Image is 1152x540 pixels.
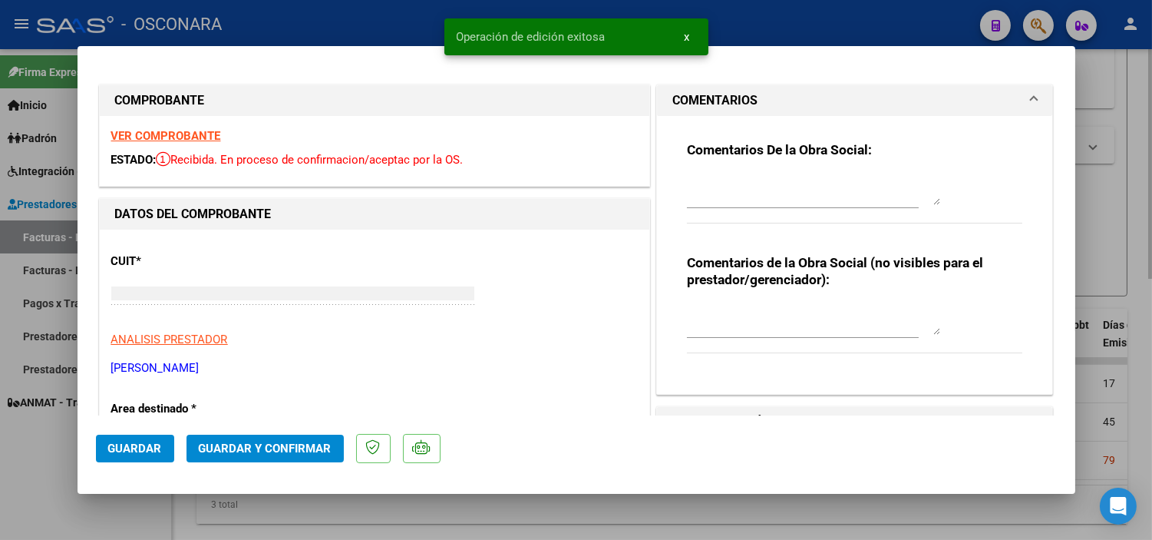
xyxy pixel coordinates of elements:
[96,435,174,462] button: Guardar
[672,91,758,110] h1: COMENTARIOS
[685,30,690,44] span: x
[657,407,1053,438] mat-expansion-panel-header: PREAPROBACIÓN PARA INTEGRACION
[672,23,702,51] button: x
[111,359,638,377] p: [PERSON_NAME]
[687,255,983,287] strong: Comentarios de la Obra Social (no visibles para el prestador/gerenciador):
[115,207,272,221] strong: DATOS DEL COMPROBANTE
[687,142,872,157] strong: Comentarios De la Obra Social:
[115,93,205,108] strong: COMPROBANTE
[657,85,1053,116] mat-expansion-panel-header: COMENTARIOS
[111,333,228,346] span: ANALISIS PRESTADOR
[111,153,157,167] span: ESTADO:
[1100,488,1137,525] div: Open Intercom Messenger
[672,413,889,432] h1: PREAPROBACIÓN PARA INTEGRACION
[111,400,269,418] p: Area destinado *
[457,29,606,45] span: Operación de edición exitosa
[657,116,1053,394] div: COMENTARIOS
[108,442,162,456] span: Guardar
[186,435,344,462] button: Guardar y Confirmar
[157,153,464,167] span: Recibida. En proceso de confirmacion/aceptac por la OS.
[199,442,332,456] span: Guardar y Confirmar
[111,129,221,143] a: VER COMPROBANTE
[111,253,269,270] p: CUIT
